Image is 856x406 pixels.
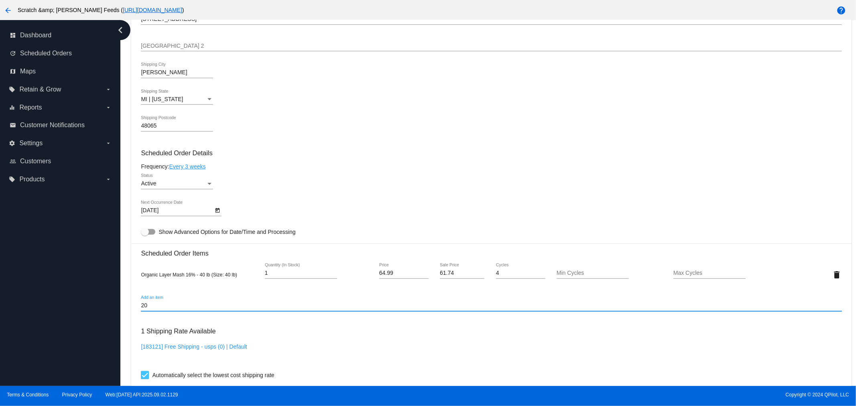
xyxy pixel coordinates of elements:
a: map Maps [10,65,112,78]
i: arrow_drop_down [105,86,112,93]
i: chevron_left [114,24,127,37]
i: arrow_drop_down [105,176,112,183]
i: arrow_drop_down [105,140,112,146]
mat-icon: arrow_back [3,6,13,15]
a: [183121] Free Shipping - usps (0) | Default [141,343,247,350]
mat-icon: delete [832,270,842,280]
i: map [10,68,16,75]
span: Customers [20,158,51,165]
span: Automatically select the lowest cost shipping rate [152,370,274,380]
a: dashboard Dashboard [10,29,112,42]
i: settings [9,140,15,146]
input: Min Cycles [557,270,629,276]
a: people_outline Customers [10,155,112,168]
i: equalizer [9,104,15,111]
a: email Customer Notifications [10,119,112,132]
a: Web:[DATE] API:2025.09.02.1129 [106,392,178,398]
i: arrow_drop_down [105,104,112,111]
input: Quantity (In Stock) [265,270,337,276]
span: Active [141,180,156,187]
span: Show Advanced Options for Date/Time and Processing [159,228,295,236]
a: Privacy Policy [62,392,92,398]
input: Shipping City [141,69,213,76]
input: Sale Price [440,270,484,276]
i: email [10,122,16,128]
mat-select: Status [141,181,213,187]
input: Shipping Street 2 [141,43,842,49]
span: Products [19,176,45,183]
i: dashboard [10,32,16,39]
i: local_offer [9,176,15,183]
h3: Scheduled Order Items [141,244,842,257]
input: Shipping Postcode [141,123,213,129]
div: Frequency: [141,163,842,170]
a: [URL][DOMAIN_NAME] [123,7,182,13]
span: Reports [19,104,42,111]
h3: Scheduled Order Details [141,149,842,157]
span: Copyright © 2024 QPilot, LLC [435,392,849,398]
span: Retain & Grow [19,86,61,93]
h3: 1 Shipping Rate Available [141,323,216,340]
a: Every 3 weeks [169,163,205,170]
input: Add an item [141,302,842,309]
span: Scheduled Orders [20,50,72,57]
span: Organic Layer Mash 16% - 40 lb (Size: 40 lb) [141,272,237,278]
span: Customer Notifications [20,122,85,129]
i: local_offer [9,86,15,93]
span: MI | [US_STATE] [141,96,183,102]
span: Settings [19,140,43,147]
span: Maps [20,68,36,75]
span: Dashboard [20,32,51,39]
input: Price [379,270,429,276]
i: people_outline [10,158,16,164]
input: Next Occurrence Date [141,207,213,214]
mat-select: Shipping State [141,96,213,103]
a: Terms & Conditions [7,392,49,398]
i: update [10,50,16,57]
input: Cycles [496,270,545,276]
button: Open calendar [213,206,222,214]
a: update Scheduled Orders [10,47,112,60]
span: Scratch &amp; [PERSON_NAME] Feeds ( ) [18,7,184,13]
input: Max Cycles [673,270,746,276]
mat-icon: help [836,6,846,15]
